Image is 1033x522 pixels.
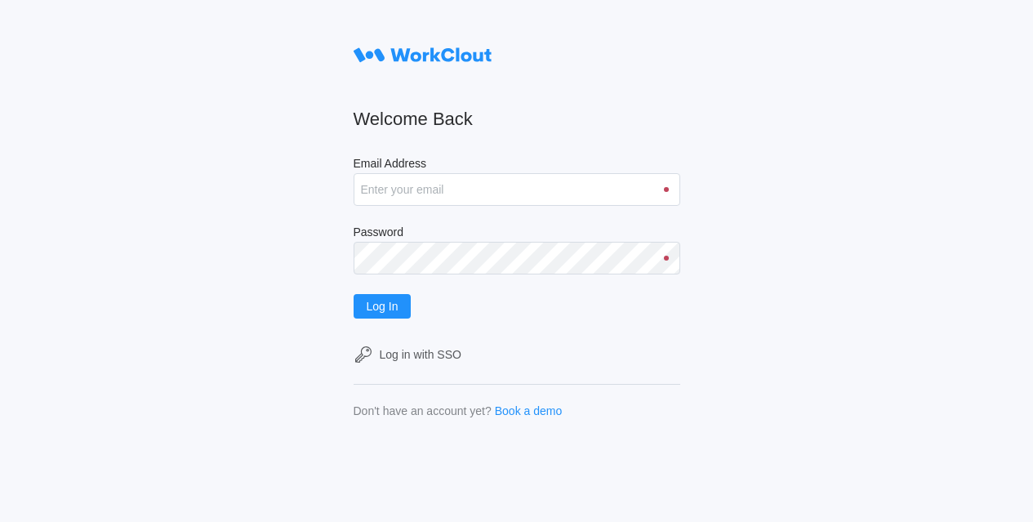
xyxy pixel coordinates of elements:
[367,301,399,312] span: Log In
[354,108,680,131] h2: Welcome Back
[354,225,680,242] label: Password
[354,345,680,364] a: Log in with SSO
[354,157,680,173] label: Email Address
[354,404,492,417] div: Don't have an account yet?
[354,173,680,206] input: Enter your email
[354,294,412,319] button: Log In
[495,404,563,417] a: Book a demo
[380,348,461,361] div: Log in with SSO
